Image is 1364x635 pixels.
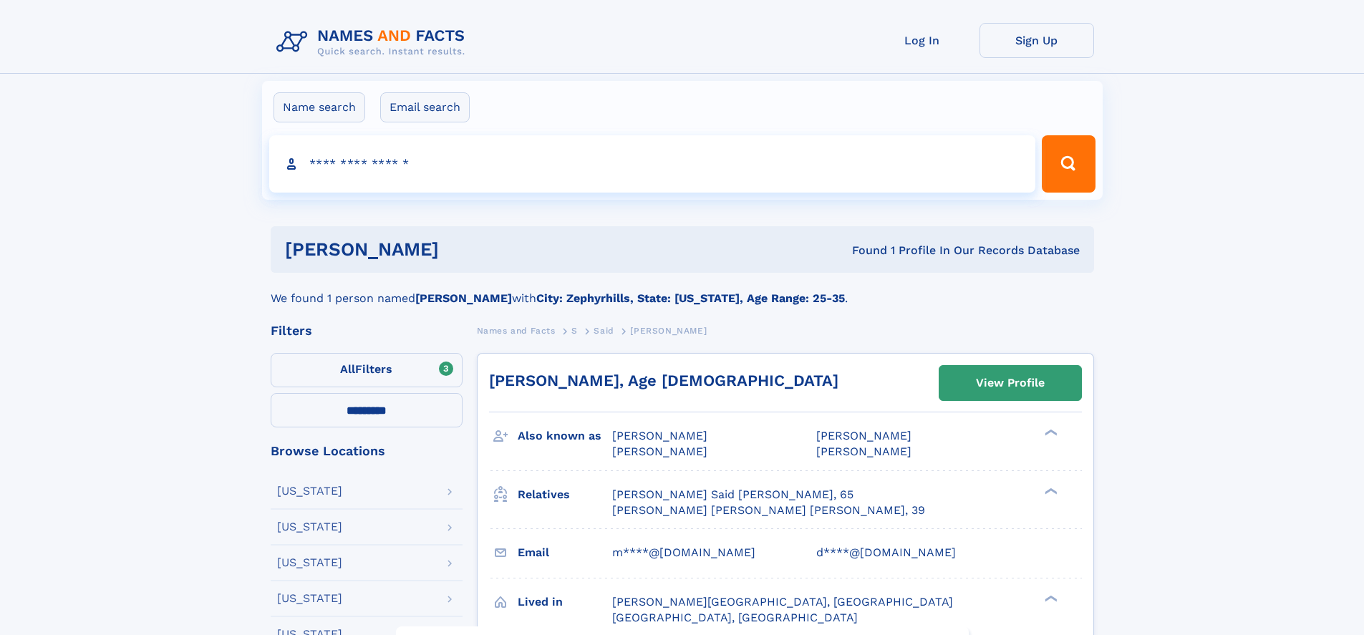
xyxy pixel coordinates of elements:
span: [PERSON_NAME] [630,326,707,336]
div: Filters [271,324,463,337]
div: Browse Locations [271,445,463,457]
label: Name search [274,92,365,122]
span: S [571,326,578,336]
div: ❯ [1041,428,1058,437]
h1: [PERSON_NAME] [285,241,646,258]
div: [US_STATE] [277,521,342,533]
span: Said [594,326,614,336]
label: Email search [380,92,470,122]
h3: Relatives [518,483,612,507]
span: [PERSON_NAME] [612,445,707,458]
a: [PERSON_NAME] Said [PERSON_NAME], 65 [612,487,853,503]
span: [PERSON_NAME][GEOGRAPHIC_DATA], [GEOGRAPHIC_DATA] [612,595,953,609]
a: Names and Facts [477,321,556,339]
div: We found 1 person named with . [271,273,1094,307]
b: City: Zephyrhills, State: [US_STATE], Age Range: 25-35 [536,291,845,305]
a: Sign Up [980,23,1094,58]
div: ❯ [1041,593,1058,603]
a: Log In [865,23,980,58]
h3: Lived in [518,590,612,614]
div: [US_STATE] [277,593,342,604]
a: [PERSON_NAME], Age [DEMOGRAPHIC_DATA] [489,372,838,389]
a: View Profile [939,366,1081,400]
img: Logo Names and Facts [271,23,477,62]
a: S [571,321,578,339]
div: [US_STATE] [277,557,342,568]
span: All [340,362,355,376]
button: Search Button [1042,135,1095,193]
a: [PERSON_NAME] [PERSON_NAME] [PERSON_NAME], 39 [612,503,925,518]
h3: Email [518,541,612,565]
a: Said [594,321,614,339]
b: [PERSON_NAME] [415,291,512,305]
span: [PERSON_NAME] [816,429,911,442]
div: View Profile [976,367,1045,399]
span: [GEOGRAPHIC_DATA], [GEOGRAPHIC_DATA] [612,611,858,624]
div: [US_STATE] [277,485,342,497]
div: ❯ [1041,486,1058,495]
span: [PERSON_NAME] [612,429,707,442]
span: [PERSON_NAME] [816,445,911,458]
label: Filters [271,353,463,387]
h3: Also known as [518,424,612,448]
input: search input [269,135,1036,193]
div: Found 1 Profile In Our Records Database [645,243,1080,258]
